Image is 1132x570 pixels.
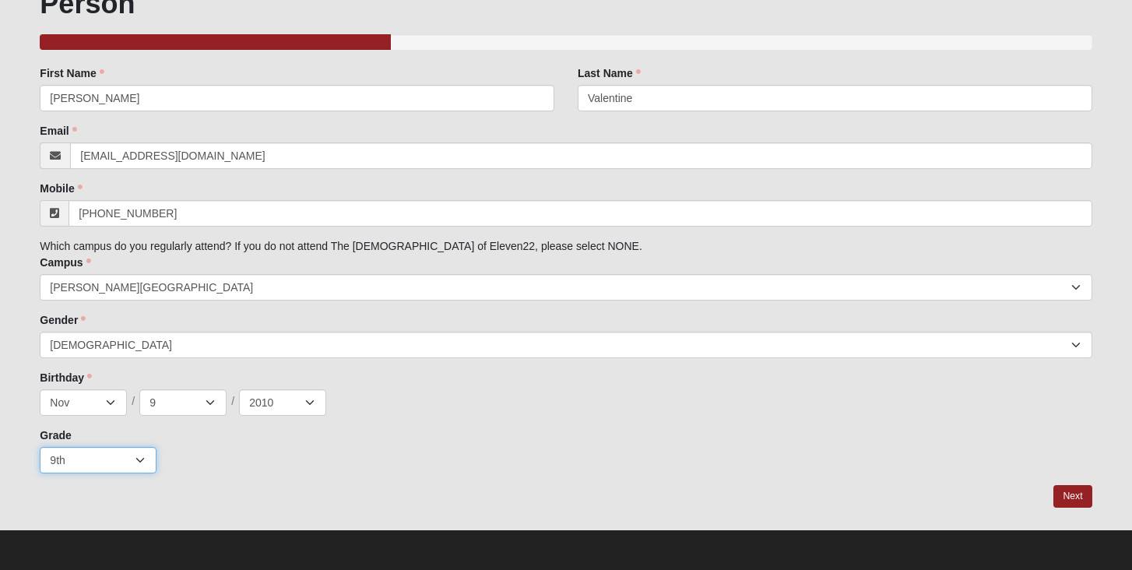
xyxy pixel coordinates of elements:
label: First Name [40,65,104,81]
label: Grade [40,427,71,443]
label: Campus [40,255,90,270]
span: / [231,393,234,410]
label: Birthday [40,370,92,385]
div: Which campus do you regularly attend? If you do not attend The [DEMOGRAPHIC_DATA] of Eleven22, pl... [40,65,1092,473]
label: Gender [40,312,86,328]
label: Mobile [40,181,82,196]
span: / [132,393,135,410]
label: Email [40,123,76,139]
label: Last Name [578,65,641,81]
a: Next [1053,485,1092,508]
